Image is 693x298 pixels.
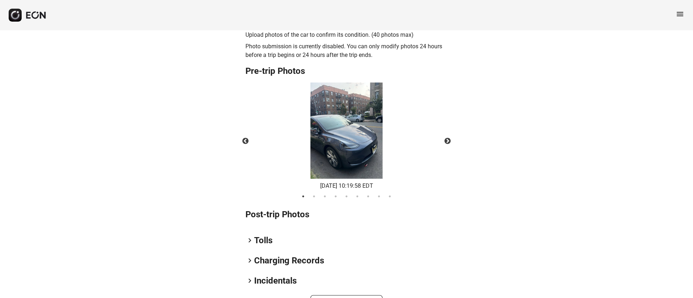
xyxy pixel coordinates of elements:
button: 3 [321,193,328,200]
button: 2 [310,193,318,200]
h2: Incidentals [254,275,297,286]
img: https://fastfleet.me/rails/active_storage/blobs/redirect/eyJfcmFpbHMiOnsibWVzc2FnZSI6IkJBaHBBNHBW... [310,83,383,179]
button: 9 [386,193,393,200]
p: Upload photos of the car to confirm its condition. (40 photos max) [245,31,448,39]
h2: Tolls [254,235,273,246]
span: menu [676,10,684,18]
button: Next [435,129,460,154]
h2: Post-trip Photos [245,209,448,220]
button: 5 [343,193,350,200]
h2: Pre-trip Photos [245,65,448,77]
p: Photo submission is currently disabled. You can only modify photos 24 hours before a trip begins ... [245,42,448,59]
h2: Charging Records [254,255,324,266]
button: 1 [300,193,307,200]
span: keyboard_arrow_right [245,236,254,245]
span: keyboard_arrow_right [245,256,254,265]
button: 7 [365,193,372,200]
button: 8 [375,193,383,200]
button: 6 [354,193,361,200]
span: keyboard_arrow_right [245,276,254,285]
button: Previous [233,129,258,154]
button: 4 [332,193,339,200]
div: [DATE] 10:19:58 EDT [310,182,383,190]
